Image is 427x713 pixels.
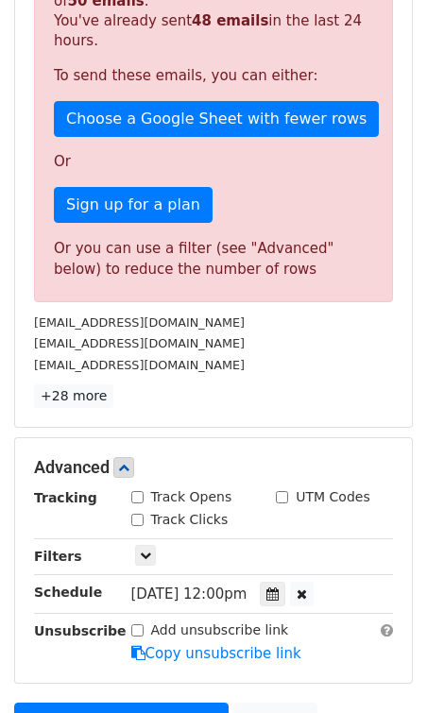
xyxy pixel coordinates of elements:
label: Track Opens [151,487,232,507]
strong: Unsubscribe [34,623,127,638]
label: Add unsubscribe link [151,620,289,640]
p: Or [54,152,373,172]
small: [EMAIL_ADDRESS][DOMAIN_NAME] [34,315,245,330]
strong: Tracking [34,490,97,505]
p: To send these emails, you can either: [54,66,373,86]
small: [EMAIL_ADDRESS][DOMAIN_NAME] [34,358,245,372]
h5: Advanced [34,457,393,478]
small: [EMAIL_ADDRESS][DOMAIN_NAME] [34,336,245,350]
strong: Filters [34,549,82,564]
strong: 48 emails [192,12,268,29]
div: Widget de chat [333,622,427,713]
span: [DATE] 12:00pm [131,586,248,603]
strong: Schedule [34,585,102,600]
a: Choose a Google Sheet with fewer rows [54,101,379,137]
label: Track Clicks [151,510,229,530]
a: Copy unsubscribe link [131,645,301,662]
label: UTM Codes [296,487,369,507]
div: Or you can use a filter (see "Advanced" below) to reduce the number of rows [54,238,373,280]
iframe: Chat Widget [333,622,427,713]
a: Sign up for a plan [54,187,213,223]
a: +28 more [34,384,113,408]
